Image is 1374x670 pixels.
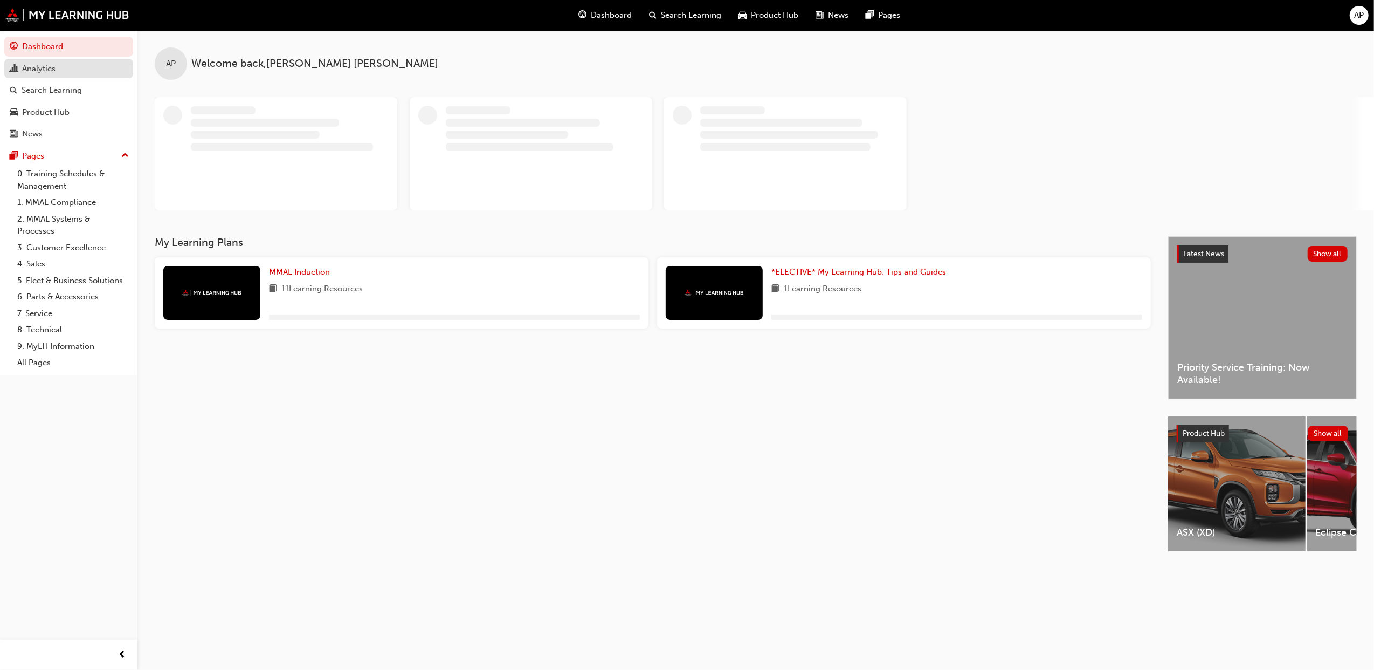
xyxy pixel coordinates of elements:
a: 5. Fleet & Business Solutions [13,272,133,289]
span: Pages [879,9,901,22]
a: ASX (XD) [1168,416,1306,551]
div: News [22,128,43,140]
span: news-icon [816,9,824,22]
a: car-iconProduct Hub [730,4,807,26]
span: up-icon [121,149,129,163]
button: AP [1350,6,1369,25]
span: news-icon [10,129,18,139]
a: 8. Technical [13,322,133,338]
a: 9. MyLH Information [13,338,133,355]
span: pages-icon [866,9,874,22]
button: Show all [1308,426,1349,441]
button: Pages [4,146,133,166]
span: book-icon [771,283,779,296]
span: car-icon [10,108,18,118]
h3: My Learning Plans [155,236,1151,249]
a: Search Learning [4,80,133,100]
a: Analytics [4,59,133,79]
button: Show all [1308,246,1348,262]
img: mmal [685,290,744,297]
span: News [828,9,849,22]
span: AP [166,58,176,70]
a: 0. Training Schedules & Management [13,166,133,194]
a: Product Hub [4,102,133,122]
span: prev-icon [119,648,127,662]
a: 1. MMAL Compliance [13,194,133,211]
a: 6. Parts & Accessories [13,289,133,305]
div: Analytics [22,63,56,75]
a: News [4,124,133,144]
button: DashboardAnalyticsSearch LearningProduct HubNews [4,35,133,146]
img: mmal [5,8,129,22]
span: book-icon [269,283,277,296]
span: MMAL Induction [269,267,330,277]
a: Latest NewsShow allPriority Service Training: Now Available! [1168,236,1357,399]
a: Dashboard [4,37,133,57]
span: ASX (XD) [1177,527,1297,539]
span: 1 Learning Resources [784,283,861,296]
a: 7. Service [13,305,133,322]
span: car-icon [739,9,747,22]
a: 3. Customer Excellence [13,240,133,256]
a: Product HubShow all [1177,425,1348,442]
a: All Pages [13,354,133,371]
span: 11 Learning Resources [281,283,363,296]
div: Product Hub [22,106,70,119]
a: pages-iconPages [858,4,909,26]
div: Search Learning [22,84,82,97]
span: search-icon [10,86,17,95]
span: Search Learning [661,9,722,22]
a: 4. Sales [13,256,133,272]
a: Latest NewsShow all [1177,245,1348,263]
span: Product Hub [751,9,799,22]
span: chart-icon [10,64,18,74]
img: mmal [182,290,241,297]
a: search-iconSearch Learning [641,4,730,26]
span: AP [1355,9,1364,22]
span: search-icon [650,9,657,22]
span: Dashboard [591,9,632,22]
a: guage-iconDashboard [570,4,641,26]
a: 2. MMAL Systems & Processes [13,211,133,240]
span: Product Hub [1183,429,1225,438]
span: Welcome back , [PERSON_NAME] [PERSON_NAME] [191,58,438,70]
div: Pages [22,150,44,162]
span: *ELECTIVE* My Learning Hub: Tips and Guides [771,267,946,277]
span: guage-icon [10,42,18,52]
span: guage-icon [579,9,587,22]
span: Latest News [1183,249,1224,258]
a: news-iconNews [807,4,858,26]
a: *ELECTIVE* My Learning Hub: Tips and Guides [771,266,950,278]
a: MMAL Induction [269,266,334,278]
span: pages-icon [10,152,18,161]
span: Priority Service Training: Now Available! [1177,361,1348,386]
